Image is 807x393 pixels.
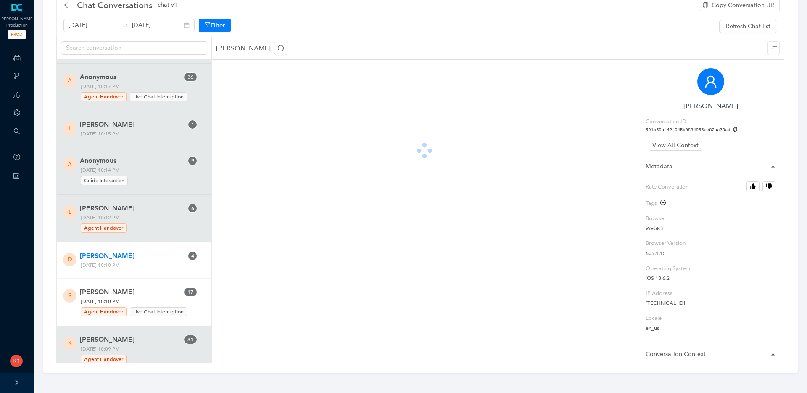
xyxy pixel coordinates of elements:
[80,72,183,82] span: Anonymous
[158,0,177,10] span: chat-v1
[646,324,775,332] p: en_us
[772,46,777,51] span: menu-unfold
[770,164,775,169] span: caret-right
[78,261,199,270] span: [DATE] 10:10 PM
[68,339,72,348] span: K
[191,158,194,164] span: 9
[187,289,190,295] span: 1
[646,350,775,362] div: Conversation Context
[80,251,183,261] span: [PERSON_NAME]
[646,264,775,273] label: Operating System
[80,287,183,297] span: [PERSON_NAME]
[646,102,775,110] h6: [PERSON_NAME]
[646,117,686,126] label: Conversation ID
[646,162,765,171] span: Metadata
[68,291,71,300] span: S
[646,127,775,134] pre: 591b59bf42f045b0884955ee82aa70ad
[69,21,119,30] input: Start date
[63,2,70,8] span: arrow-left
[78,297,199,317] span: [DATE] 10:10 PM
[130,92,187,101] span: Live Chat Interruption
[646,289,775,297] label: IP Address
[702,2,708,8] span: copy
[187,74,190,80] span: 3
[81,92,127,101] span: Agent Handover
[646,299,775,307] p: [TECHNICAL_ID]
[81,355,127,364] span: Agent Handover
[184,335,197,344] sup: 31
[69,124,71,133] span: L
[216,42,291,55] p: [PERSON_NAME]
[13,72,20,79] span: branches
[78,130,199,138] span: [DATE] 10:15 PM
[63,2,70,9] div: back
[8,30,26,39] span: PROD
[733,127,738,132] span: copy
[199,19,231,32] button: Filter
[652,141,699,150] span: View All Context
[80,203,183,213] span: [PERSON_NAME]
[726,22,770,31] span: Refresh Chat list
[188,204,197,212] sup: 6
[646,214,775,223] label: Browser
[188,252,197,260] sup: 4
[646,274,775,282] p: iOS 18.6.2
[69,207,71,217] span: l
[649,141,702,151] button: View All Context
[746,181,760,191] button: Rate Converation
[80,335,183,345] span: [PERSON_NAME]
[646,239,775,247] label: Browser Version
[130,307,187,316] span: Live Chat Interruption
[646,350,765,359] span: Conversation Context
[10,355,23,367] img: 02910a6a21756245b6becafea9e26043
[191,122,194,127] span: 1
[646,314,775,322] label: Locale
[81,176,128,185] span: Guide Interaction
[80,119,183,130] span: [PERSON_NAME]
[78,166,199,186] span: [DATE] 10:14 PM
[13,109,20,116] span: setting
[646,162,775,175] div: Metadata
[78,82,199,102] span: [DATE] 10:17 PM
[188,120,197,129] sup: 1
[190,74,193,80] span: 6
[277,45,284,51] span: redo
[191,205,194,211] span: 6
[184,73,197,81] sup: 36
[132,21,182,30] input: End date
[81,307,127,316] span: Agent Handover
[188,157,197,165] sup: 9
[122,22,129,29] span: swap-right
[187,337,190,343] span: 3
[646,250,775,258] p: 605.1.15
[762,181,775,191] button: Rate Converation
[704,75,717,88] span: user
[81,223,127,233] span: Agent Handover
[770,352,775,357] span: caret-right
[13,128,20,135] span: search
[78,345,199,365] span: [DATE] 10:09 PM
[80,156,183,166] span: Anonymous
[68,160,72,169] span: A
[646,225,775,233] p: WebKit
[68,255,72,264] span: D
[646,181,775,192] label: Rate Converation
[66,43,195,53] input: Search conversation
[190,337,193,343] span: 1
[646,199,666,207] div: Tags
[13,154,20,160] span: question-circle
[122,22,129,29] span: to
[191,253,194,259] span: 4
[184,288,197,296] sup: 17
[78,213,199,234] span: [DATE] 10:12 PM
[68,76,72,85] span: A
[719,20,777,33] button: Refresh Chat list
[190,289,193,295] span: 7
[660,200,666,205] span: plus-circle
